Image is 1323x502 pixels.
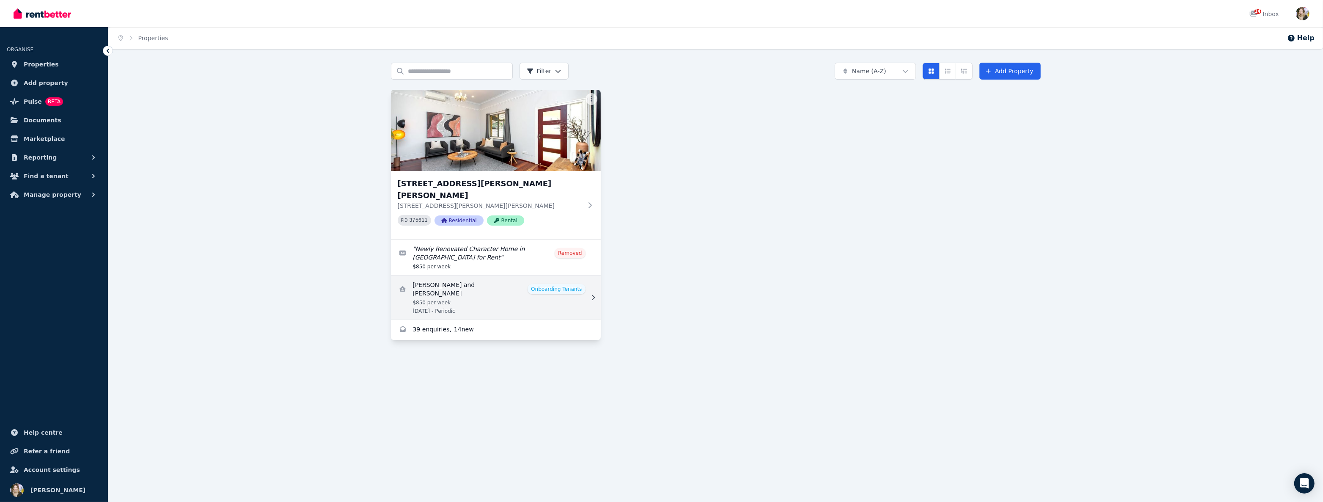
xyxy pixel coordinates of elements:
button: Help [1287,33,1315,43]
span: Help centre [24,428,63,438]
img: Kim Phan [10,483,24,497]
span: 14 [1254,9,1261,14]
p: [STREET_ADDRESS][PERSON_NAME][PERSON_NAME] [398,201,582,210]
a: Enquiries for 26 Gresham St, Victoria Park [391,320,601,340]
a: Add property [7,74,101,91]
a: Edit listing: Newly Renovated Character Home in Vic Park for Rent [391,240,601,275]
div: Inbox [1249,10,1279,18]
button: Name (A-Z) [835,63,916,80]
span: Documents [24,115,61,125]
small: PID [401,218,408,223]
a: 26 Gresham St, Victoria Park[STREET_ADDRESS][PERSON_NAME][PERSON_NAME][STREET_ADDRESS][PERSON_NAM... [391,90,601,239]
button: More options [586,93,597,105]
code: 375611 [409,218,427,223]
button: Manage property [7,186,101,203]
a: Documents [7,112,101,129]
span: Manage property [24,190,81,200]
div: View options [923,63,973,80]
span: Refer a friend [24,446,70,456]
span: Account settings [24,465,80,475]
span: Pulse [24,97,42,107]
a: Add Property [979,63,1041,80]
span: Marketplace [24,134,65,144]
span: [PERSON_NAME] [30,485,85,495]
img: Kim Phan [1296,7,1309,20]
button: Reporting [7,149,101,166]
div: Open Intercom Messenger [1294,473,1315,494]
img: 26 Gresham St, Victoria Park [391,90,601,171]
a: Account settings [7,461,101,478]
span: Properties [24,59,59,69]
button: Expanded list view [956,63,973,80]
a: Refer a friend [7,443,101,460]
button: Card view [923,63,940,80]
span: Rental [487,215,524,226]
span: Name (A-Z) [852,67,886,75]
a: Help centre [7,424,101,441]
nav: Breadcrumb [108,27,178,49]
span: BETA [45,97,63,106]
span: Reporting [24,152,57,163]
a: Properties [138,35,168,41]
span: ORGANISE [7,47,33,52]
span: Residential [435,215,484,226]
button: Find a tenant [7,168,101,185]
a: Properties [7,56,101,73]
button: Filter [520,63,569,80]
button: Compact list view [939,63,956,80]
a: PulseBETA [7,93,101,110]
span: Add property [24,78,68,88]
a: Marketplace [7,130,101,147]
span: Filter [527,67,552,75]
a: View details for Haroon Rasheed and Nida Mehvish [391,276,601,320]
img: RentBetter [14,7,71,20]
span: Find a tenant [24,171,69,181]
h3: [STREET_ADDRESS][PERSON_NAME][PERSON_NAME] [398,178,582,201]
